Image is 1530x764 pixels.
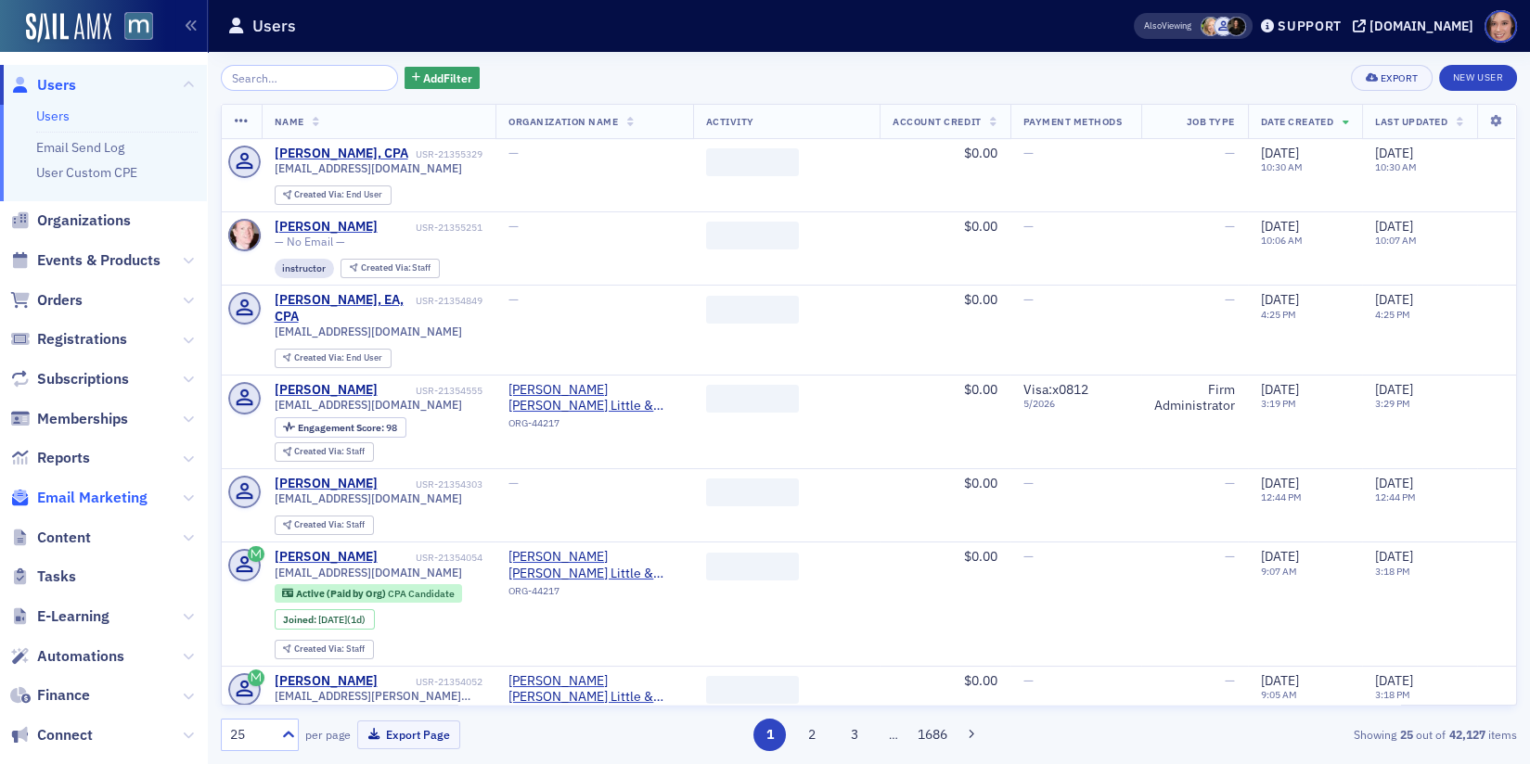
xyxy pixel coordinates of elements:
span: [DATE] [1375,672,1413,689]
div: End User [294,190,382,200]
div: Staff [294,447,365,457]
span: — [508,145,519,161]
span: Connect [37,725,93,745]
a: View Homepage [111,12,153,44]
a: [PERSON_NAME] [275,219,378,236]
span: [DATE] [1375,548,1413,565]
span: — [508,218,519,235]
span: … [881,726,906,743]
span: Active (Paid by Org) [296,587,388,600]
span: Content [37,528,91,548]
span: Created Via : [294,188,346,200]
span: [EMAIL_ADDRESS][DOMAIN_NAME] [275,398,462,412]
span: 5 / 2026 [1023,398,1128,410]
div: USR-21354555 [380,385,482,397]
div: Export [1381,73,1419,83]
button: 1686 [916,719,948,751]
span: Grandizio Wilkins Little & Matthews (Hunt Valley, MD) [508,673,679,706]
span: Grandizio Wilkins Little & Matthews (Hunt Valley, MD) [508,549,679,581]
span: [DATE] [1375,291,1413,308]
a: Users [36,108,70,124]
div: 25 [230,725,271,745]
span: Last Updated [1375,115,1447,128]
div: Firm Administrator [1154,382,1235,414]
a: New User [1439,65,1517,91]
span: $0.00 [964,475,997,491]
span: — [1023,145,1034,161]
div: USR-21354054 [380,552,482,564]
span: Registrations [37,329,127,350]
a: [PERSON_NAME] [275,382,378,399]
time: 10:06 AM [1261,234,1303,247]
a: Active (Paid by Org) CPA Candidate [282,588,454,600]
span: — [1023,672,1034,689]
a: Content [10,528,91,548]
img: SailAMX [26,13,111,43]
a: [PERSON_NAME] [PERSON_NAME] Little & [PERSON_NAME] ([PERSON_NAME][GEOGRAPHIC_DATA], [GEOGRAPHIC_D... [508,673,679,706]
div: End User [294,353,382,363]
span: Payment Methods [1023,115,1123,128]
span: Subscriptions [37,369,129,389]
span: Organizations [37,210,131,231]
span: Name [275,115,304,128]
span: $0.00 [964,218,997,235]
div: Active (Paid by Org): Active (Paid by Org): CPA Candidate [275,584,463,603]
time: 10:30 AM [1261,160,1303,173]
div: [DOMAIN_NAME] [1369,18,1473,34]
time: 9:05 AM [1261,688,1297,701]
span: ‌ [706,222,799,249]
span: Finance [37,685,90,706]
span: [DATE] [1261,475,1299,491]
span: Created Via : [294,445,346,457]
span: [DATE] [1375,218,1413,235]
span: [DATE] [1261,291,1299,308]
span: — [1023,291,1034,308]
div: Staff [361,263,431,274]
button: Export [1351,65,1432,91]
span: Created Via : [294,643,346,655]
div: Engagement Score: 98 [275,417,406,438]
a: Reports [10,448,90,468]
span: $0.00 [964,548,997,565]
div: USR-21355251 [380,222,482,234]
div: USR-21354303 [380,478,482,490]
time: 10:07 AM [1375,234,1417,247]
span: — [1023,548,1034,565]
div: ORG-44217 [508,585,679,604]
div: Created Via: Staff [275,442,374,462]
span: Grandizio Wilkins Little & Matthews (Hunt Valley, MD) [508,382,679,414]
a: [PERSON_NAME], EA, CPA [275,292,413,325]
span: $0.00 [964,145,997,161]
span: Events & Products [37,250,161,271]
a: Subscriptions [10,369,129,389]
span: — [1225,291,1235,308]
span: [DATE] [1375,145,1413,161]
div: instructor [275,259,335,278]
time: 4:25 PM [1375,308,1410,321]
span: — No Email — [275,235,345,248]
span: [DATE] [1375,381,1413,398]
div: Joined: 2025-10-06 00:00:00 [275,609,375,630]
time: 12:44 PM [1375,490,1416,503]
div: Created Via: End User [275,185,392,205]
span: — [1225,145,1235,161]
span: ‌ [706,553,799,580]
div: [PERSON_NAME] [275,673,378,690]
span: [DATE] [318,613,347,626]
div: 98 [298,423,397,433]
div: [PERSON_NAME] [275,476,378,492]
a: [PERSON_NAME] [275,549,378,566]
span: Engagement Score : [298,421,386,434]
a: Orders [10,290,83,311]
div: Created Via: End User [275,349,392,368]
time: 3:19 PM [1261,397,1296,410]
span: [DATE] [1261,218,1299,235]
span: Joined : [283,614,318,626]
div: Support [1278,18,1342,34]
div: Staff [294,644,365,655]
span: [DATE] [1261,381,1299,398]
div: Showing out of items [1098,726,1517,743]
